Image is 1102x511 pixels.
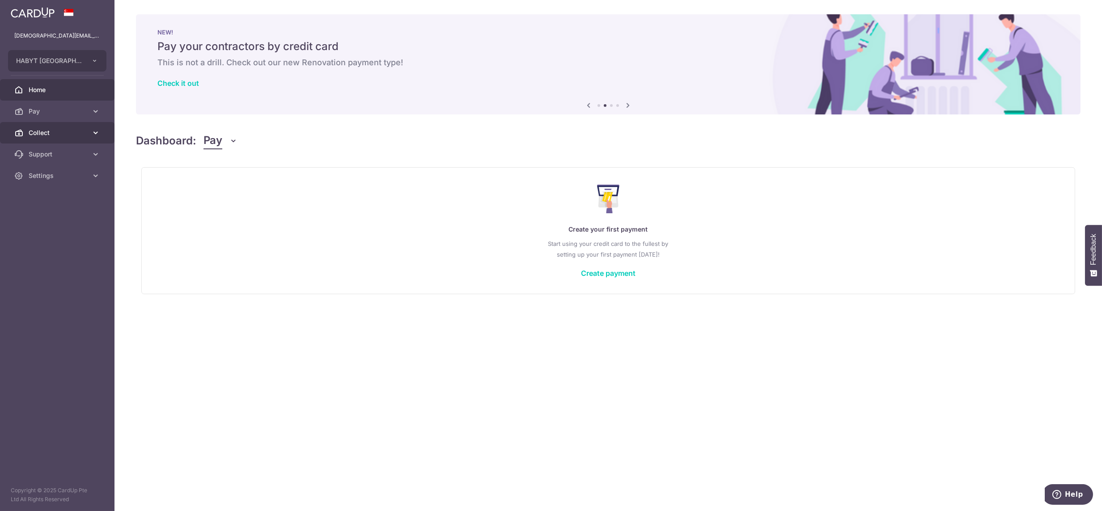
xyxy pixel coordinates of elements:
[157,57,1059,68] h6: This is not a drill. Check out our new Renovation payment type!
[29,171,88,180] span: Settings
[597,185,620,213] img: Make Payment
[1085,225,1102,286] button: Feedback - Show survey
[160,224,1057,235] p: Create your first payment
[160,238,1057,260] p: Start using your credit card to the fullest by setting up your first payment [DATE]!
[136,133,196,149] h4: Dashboard:
[1045,484,1093,507] iframe: Opens a widget where you can find more information
[14,31,100,40] p: [DEMOGRAPHIC_DATA][EMAIL_ADDRESS][DOMAIN_NAME]
[29,150,88,159] span: Support
[29,85,88,94] span: Home
[157,39,1059,54] h5: Pay your contractors by credit card
[16,56,82,65] span: HABYT [GEOGRAPHIC_DATA] ONE PTE. LTD.
[157,29,1059,36] p: NEW!
[29,107,88,116] span: Pay
[157,79,199,88] a: Check it out
[203,132,222,149] span: Pay
[11,7,55,18] img: CardUp
[1089,234,1098,265] span: Feedback
[581,269,636,278] a: Create payment
[203,132,238,149] button: Pay
[8,50,106,72] button: HABYT [GEOGRAPHIC_DATA] ONE PTE. LTD.
[29,128,88,137] span: Collect
[136,14,1081,114] img: Renovation banner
